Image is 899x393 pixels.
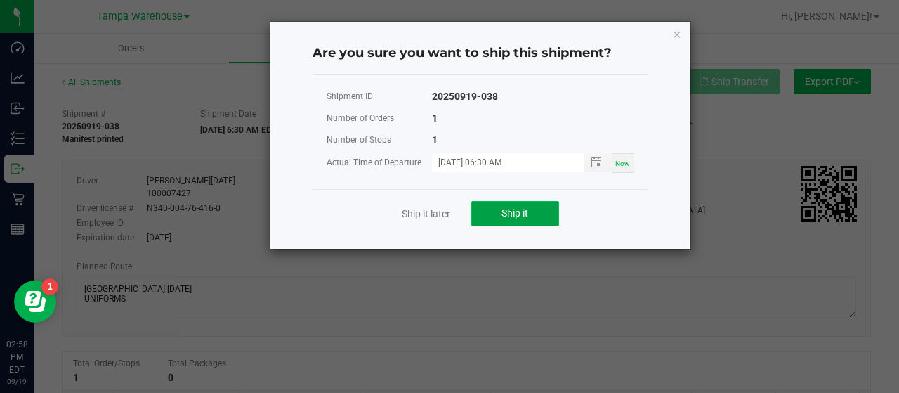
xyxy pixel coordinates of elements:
[327,110,432,127] div: Number of Orders
[432,88,498,105] div: 20250919-038
[327,88,432,105] div: Shipment ID
[327,154,432,172] div: Actual Time of Departure
[313,44,648,63] h4: Are you sure you want to ship this shipment?
[672,25,682,42] button: Close
[584,153,612,171] span: Toggle popup
[501,207,528,219] span: Ship it
[41,278,58,295] iframe: Resource center unread badge
[432,153,570,171] input: MM/dd/yyyy HH:MM a
[402,207,450,221] a: Ship it later
[14,281,56,323] iframe: Resource center
[615,160,630,167] span: Now
[432,131,438,149] div: 1
[327,131,432,149] div: Number of Stops
[432,110,438,127] div: 1
[471,201,559,226] button: Ship it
